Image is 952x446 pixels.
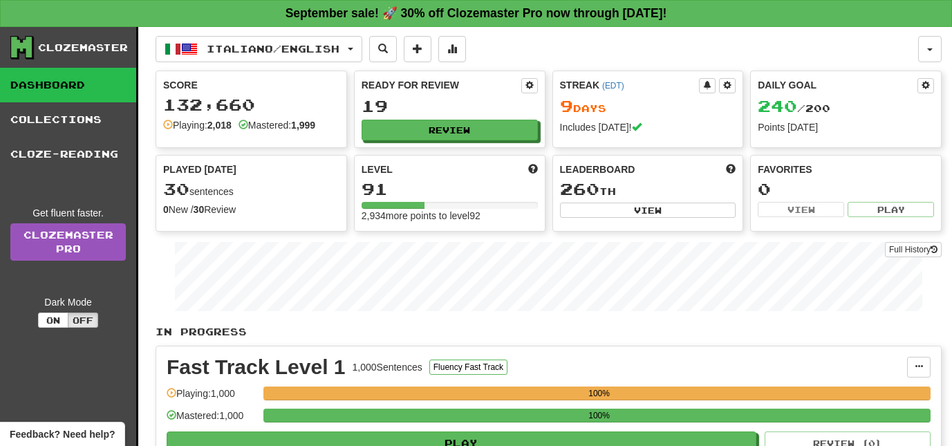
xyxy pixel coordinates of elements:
button: Review [362,120,538,140]
button: More stats [438,36,466,62]
button: Off [68,313,98,328]
div: Fast Track Level 1 [167,357,346,378]
strong: 0 [163,204,169,215]
button: Add sentence to collection [404,36,431,62]
div: Mastered: 1,000 [167,409,256,431]
button: View [560,203,736,218]
div: 100% [268,387,931,400]
div: Day s [560,97,736,115]
strong: 2,018 [207,120,232,131]
button: Italiano/English [156,36,362,62]
div: Mastered: [239,118,315,132]
a: ClozemasterPro [10,223,126,261]
button: Fluency Fast Track [429,360,507,375]
button: View [758,202,844,217]
div: 1,000 Sentences [353,360,422,374]
span: Score more points to level up [528,162,538,176]
span: 30 [163,179,189,198]
div: Clozemaster [38,41,128,55]
div: 100% [268,409,931,422]
div: Includes [DATE]! [560,120,736,134]
button: On [38,313,68,328]
div: 132,660 [163,96,339,113]
button: Search sentences [369,36,397,62]
strong: September sale! 🚀 30% off Clozemaster Pro now through [DATE]! [286,6,667,20]
div: sentences [163,180,339,198]
span: 260 [560,179,599,198]
span: 9 [560,96,573,115]
span: Level [362,162,393,176]
span: Leaderboard [560,162,635,176]
strong: 30 [194,204,205,215]
strong: 1,999 [291,120,315,131]
a: (EDT) [602,81,624,91]
p: In Progress [156,325,942,339]
div: 2,934 more points to level 92 [362,209,538,223]
span: This week in points, UTC [726,162,736,176]
div: Points [DATE] [758,120,934,134]
button: Full History [885,242,942,257]
button: Play [848,202,934,217]
div: 19 [362,97,538,115]
div: th [560,180,736,198]
div: New / Review [163,203,339,216]
div: Get fluent faster. [10,206,126,220]
div: Score [163,78,339,92]
div: Playing: 1,000 [167,387,256,409]
div: 0 [758,180,934,198]
span: Italiano / English [207,43,339,55]
span: / 200 [758,102,830,114]
div: Daily Goal [758,78,917,93]
span: 240 [758,96,797,115]
div: Ready for Review [362,78,521,92]
span: Open feedback widget [10,427,115,441]
div: Dark Mode [10,295,126,309]
div: 91 [362,180,538,198]
span: Played [DATE] [163,162,236,176]
div: Playing: [163,118,232,132]
div: Streak [560,78,700,92]
div: Favorites [758,162,934,176]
